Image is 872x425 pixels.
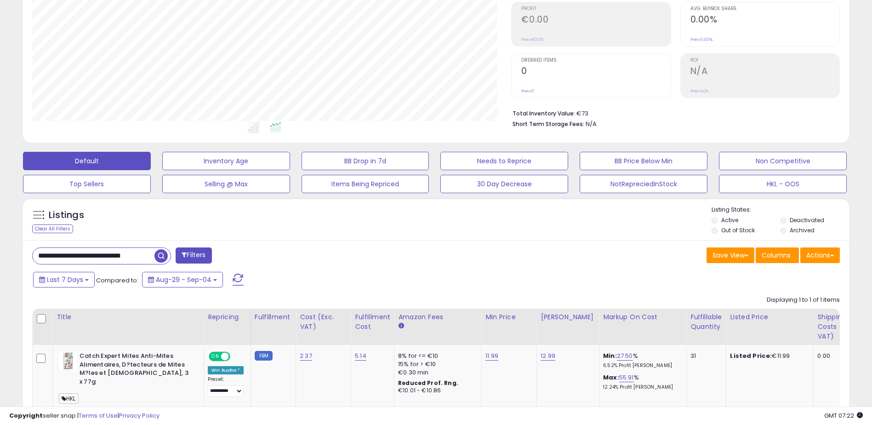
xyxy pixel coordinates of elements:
label: Out of Stock [721,226,755,234]
p: 12.24% Profit [PERSON_NAME] [603,384,679,391]
small: Prev: €0.00 [521,37,544,42]
button: Last 7 Days [33,272,95,287]
div: Fulfillment [255,312,292,322]
button: Default [23,152,151,170]
h5: Listings [49,209,84,222]
span: ROI [690,58,839,63]
button: Inventory Age [162,152,290,170]
span: Avg. Buybox Share [690,6,839,11]
label: Archived [790,226,815,234]
button: 30 Day Decrease [440,175,568,193]
button: Save View [707,247,754,263]
li: €73 [513,107,833,118]
button: BB Price Below Min [580,152,707,170]
div: 31 [690,352,719,360]
a: 55.91 [619,373,634,382]
h2: 0.00% [690,14,839,27]
div: 8% for <= €10 [398,352,474,360]
div: Clear All Filters [32,224,73,233]
small: Prev: 0 [521,88,534,94]
div: % [603,373,679,391]
div: Listed Price [730,312,809,322]
button: HKL - OOS [719,175,847,193]
b: Listed Price: [730,351,772,360]
div: Markup on Cost [603,312,683,322]
b: Reduced Prof. Rng. [398,379,458,387]
button: Aug-29 - Sep-04 [142,272,223,287]
button: BB Drop in 7d [302,152,429,170]
span: Columns [762,251,791,260]
button: Items Being Repriced [302,175,429,193]
a: 27.50 [617,351,633,361]
a: 12.99 [541,351,555,361]
div: Cost (Exc. VAT) [300,312,347,332]
h2: N/A [690,66,839,78]
div: Fulfillment Cost [355,312,390,332]
div: Title [57,312,200,322]
div: Shipping Costs (Exc. VAT) [817,312,865,341]
b: Short Term Storage Fees: [513,120,584,128]
span: Aug-29 - Sep-04 [156,275,211,284]
div: 15% for > €10 [398,360,474,368]
small: Amazon Fees. [398,322,404,330]
b: Max: [603,373,619,382]
a: 11.99 [485,351,498,361]
a: Privacy Policy [119,411,160,420]
span: Compared to: [96,276,138,285]
div: Fulfillable Quantity [690,312,722,332]
div: % [603,352,679,369]
button: Actions [800,247,840,263]
div: €0.30 min [398,368,474,377]
div: 0.00 [817,352,861,360]
b: Total Inventory Value: [513,109,575,117]
a: 2.37 [300,351,312,361]
div: Min Price [485,312,533,322]
h2: 0 [521,66,670,78]
span: Profit [521,6,670,11]
a: 5.14 [355,351,366,361]
span: OFF [229,353,244,361]
div: Displaying 1 to 1 of 1 items [767,296,840,304]
span: Ordered Items [521,58,670,63]
p: Listing States: [712,206,849,214]
div: seller snap | | [9,412,160,420]
img: 417UfAmJEFL._SL40_.jpg [59,352,77,370]
span: 2025-09-12 07:22 GMT [824,411,863,420]
b: Catch Expert Mites Anti-Mites Alimentaires, D?tecteurs de Mites M?les et [DEMOGRAPHIC_DATA], 3 x 77g [80,352,191,388]
small: Prev: N/A [690,88,708,94]
h2: €0.00 [521,14,670,27]
th: The percentage added to the cost of goods (COGS) that forms the calculator for Min & Max prices. [599,309,687,345]
button: Selling @ Max [162,175,290,193]
button: Needs to Reprice [440,152,568,170]
div: [PERSON_NAME] [541,312,595,322]
button: NotRepreciedInStock [580,175,707,193]
p: 6.52% Profit [PERSON_NAME] [603,362,679,369]
span: Last 7 Days [47,275,83,284]
span: HKL [59,393,79,404]
button: Top Sellers [23,175,151,193]
strong: Copyright [9,411,43,420]
label: Deactivated [790,216,824,224]
button: Filters [176,247,211,264]
small: Prev: 0.00% [690,37,712,42]
span: ON [210,353,221,361]
button: Non Competitive [719,152,847,170]
span: N/A [586,120,597,128]
div: Preset: [208,376,244,397]
small: FBM [255,351,273,361]
button: Columns [756,247,799,263]
b: Min: [603,351,617,360]
div: Win BuyBox * [208,366,244,374]
a: Terms of Use [79,411,118,420]
label: Active [721,216,738,224]
div: Repricing [208,312,247,322]
div: €11.99 [730,352,806,360]
div: €10.01 - €10.86 [398,387,474,395]
div: Amazon Fees [398,312,478,322]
